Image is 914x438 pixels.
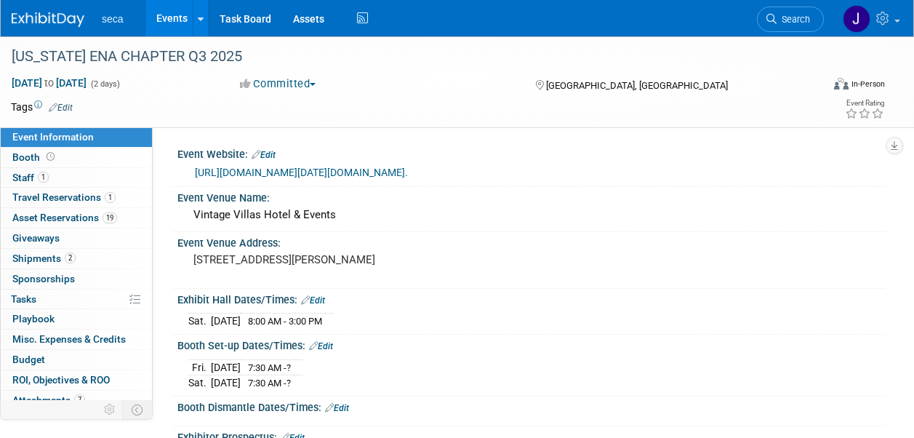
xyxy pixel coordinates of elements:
td: Tags [11,100,73,114]
td: Personalize Event Tab Strip [97,400,123,419]
span: Shipments [12,252,76,264]
td: [DATE] [211,359,241,375]
span: Travel Reservations [12,191,116,203]
a: Sponsorships [1,269,152,289]
a: Search [757,7,824,32]
a: Misc. Expenses & Credits [1,330,152,349]
span: 1 [38,172,49,183]
a: Edit [309,341,333,351]
a: Edit [301,295,325,306]
img: Format-Inperson.png [834,78,849,89]
span: Budget [12,354,45,365]
span: Tasks [11,293,36,305]
td: Fri. [188,359,211,375]
td: [DATE] [211,375,241,391]
a: Staff1 [1,168,152,188]
a: Edit [49,103,73,113]
span: Sponsorships [12,273,75,284]
span: Search [777,14,810,25]
span: 7 [74,394,85,405]
span: to [42,77,56,89]
pre: [STREET_ADDRESS][PERSON_NAME] [193,253,456,266]
span: Staff [12,172,49,183]
span: 7:30 AM - [248,378,291,389]
a: Asset Reservations19 [1,208,152,228]
img: Jose Gregory [843,5,870,33]
span: 8:00 AM - 3:00 PM [248,316,322,327]
td: [DATE] [211,314,241,329]
a: [URL][DOMAIN_NAME][DATE][DOMAIN_NAME]. [195,167,408,178]
span: ? [286,362,291,373]
div: Event Rating [845,100,884,107]
a: Playbook [1,309,152,329]
a: Shipments2 [1,249,152,268]
a: Edit [325,403,349,413]
td: Toggle Event Tabs [123,400,153,419]
span: seca [102,13,124,25]
span: 2 [65,252,76,263]
span: Misc. Expenses & Credits [12,333,126,345]
span: Playbook [12,313,55,324]
a: Giveaways [1,228,152,248]
a: Edit [252,150,276,160]
span: ? [286,378,291,389]
td: Sat. [188,314,211,329]
a: Budget [1,350,152,370]
span: Booth not reserved yet [44,151,57,162]
span: 1 [105,192,116,203]
span: ROI, Objectives & ROO [12,374,110,386]
div: In-Person [851,79,885,89]
span: 7:30 AM - [248,362,291,373]
span: Attachments [12,394,85,406]
span: 19 [103,212,117,223]
button: Committed [235,76,321,92]
div: Booth Set-up Dates/Times: [177,335,885,354]
div: Event Website: [177,143,885,162]
td: Sat. [188,375,211,391]
div: Event Format [758,76,885,97]
span: Asset Reservations [12,212,117,223]
span: Giveaways [12,232,60,244]
span: [GEOGRAPHIC_DATA], [GEOGRAPHIC_DATA] [546,80,728,91]
a: Event Information [1,127,152,147]
span: Event Information [12,131,94,143]
div: Exhibit Hall Dates/Times: [177,289,885,308]
div: [US_STATE] ENA CHAPTER Q3 2025 [7,44,810,70]
span: Booth [12,151,57,163]
a: Attachments7 [1,391,152,410]
div: Event Venue Name: [177,187,885,205]
a: ROI, Objectives & ROO [1,370,152,390]
div: Booth Dismantle Dates/Times: [177,397,885,415]
img: ExhibitDay [12,12,84,27]
span: [DATE] [DATE] [11,76,87,89]
div: Vintage Villas Hotel & Events [188,204,874,226]
span: (2 days) [89,79,120,89]
a: Travel Reservations1 [1,188,152,207]
a: Booth [1,148,152,167]
div: Event Venue Address: [177,232,885,250]
a: Tasks [1,290,152,309]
